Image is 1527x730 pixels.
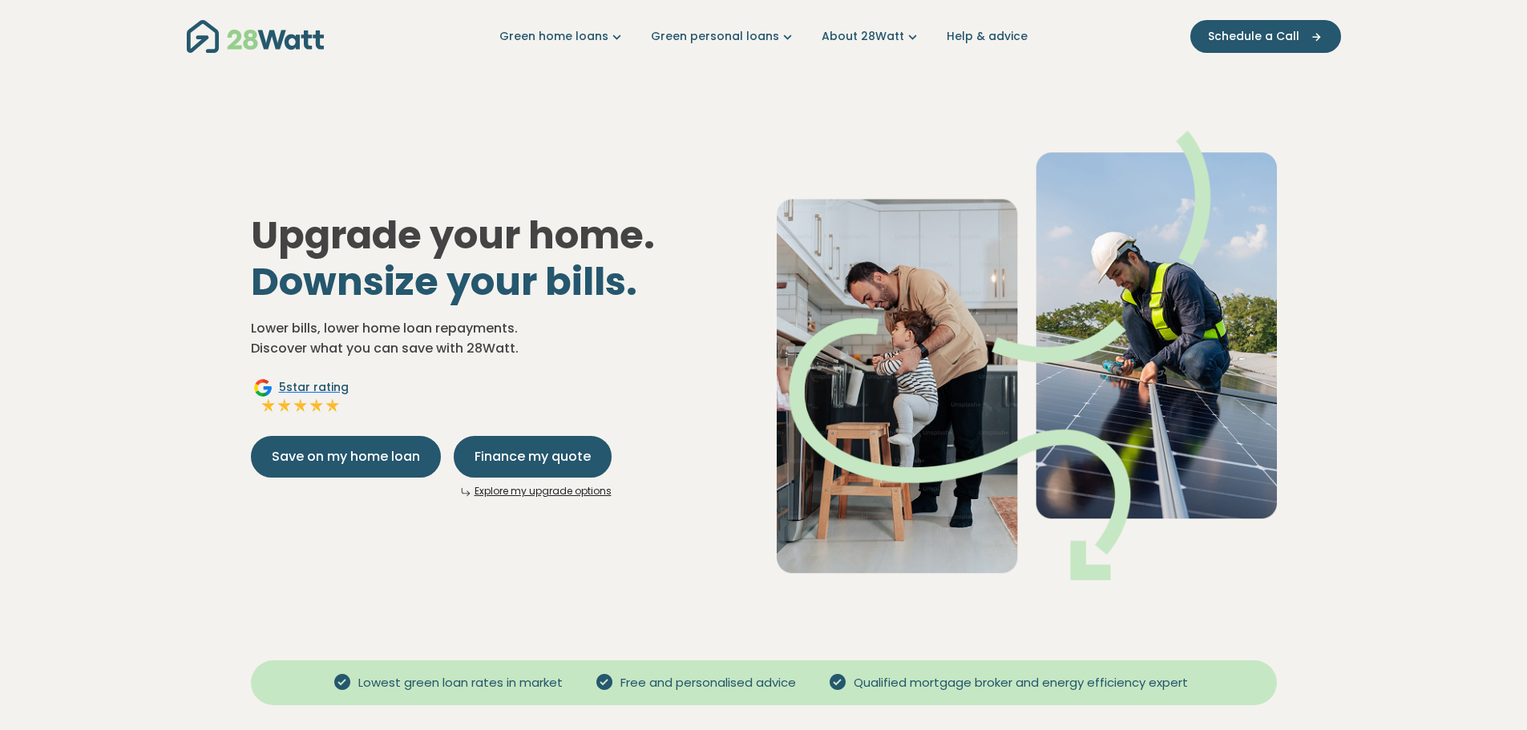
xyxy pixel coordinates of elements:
img: Full star [293,397,309,413]
button: Finance my quote [454,436,612,478]
a: About 28Watt [822,28,921,45]
img: 28Watt [187,20,324,53]
a: Help & advice [947,28,1028,45]
span: Free and personalised advice [614,674,802,692]
a: Green home loans [499,28,625,45]
img: Google [253,378,273,397]
img: Full star [261,397,277,413]
nav: Main navigation [187,16,1341,57]
a: Explore my upgrade options [475,484,612,498]
span: 5 star rating [279,379,349,396]
img: Full star [277,397,293,413]
span: Qualified mortgage broker and energy efficiency expert [847,674,1194,692]
span: Finance my quote [475,447,591,466]
img: Full star [309,397,325,413]
button: Schedule a Call [1190,20,1341,53]
button: Save on my home loan [251,436,441,478]
img: Dad helping toddler [777,131,1277,580]
a: Google5star ratingFull starFull starFull starFull starFull star [251,378,351,417]
h1: Upgrade your home. [251,212,751,305]
span: Downsize your bills. [251,255,637,309]
span: Lowest green loan rates in market [352,674,569,692]
img: Full star [325,397,341,413]
a: Green personal loans [651,28,796,45]
span: Schedule a Call [1208,28,1299,45]
span: Save on my home loan [272,447,420,466]
p: Lower bills, lower home loan repayments. Discover what you can save with 28Watt. [251,318,751,359]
